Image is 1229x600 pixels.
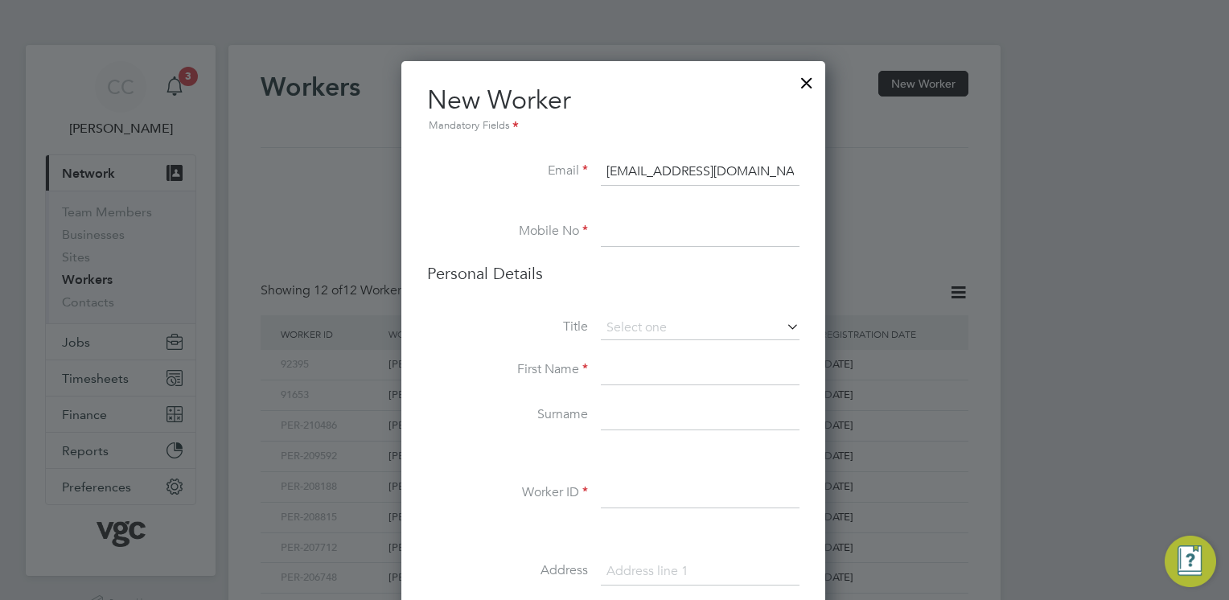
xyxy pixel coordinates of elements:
[427,406,588,423] label: Surname
[427,223,588,240] label: Mobile No
[427,484,588,501] label: Worker ID
[1165,536,1216,587] button: Engage Resource Center
[427,117,799,135] div: Mandatory Fields
[601,316,799,340] input: Select one
[427,562,588,579] label: Address
[427,84,799,135] h2: New Worker
[427,361,588,378] label: First Name
[427,162,588,179] label: Email
[601,557,799,586] input: Address line 1
[427,318,588,335] label: Title
[427,263,799,284] h3: Personal Details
